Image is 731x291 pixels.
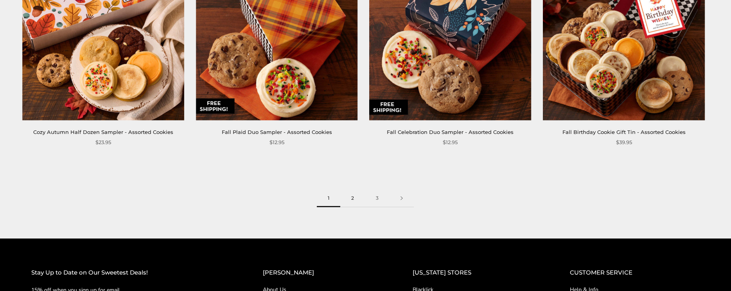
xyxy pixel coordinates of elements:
[562,129,686,135] a: Fall Birthday Cookie Gift Tin - Assorted Cookies
[413,268,539,278] h2: [US_STATE] STORES
[6,261,81,285] iframe: Sign Up via Text for Offers
[269,138,284,146] span: $12.95
[33,129,173,135] a: Cozy Autumn Half Dozen Sampler - Assorted Cookies
[443,138,458,146] span: $12.95
[387,129,514,135] a: Fall Celebration Duo Sampler - Assorted Cookies
[390,190,414,207] a: Next page
[365,190,390,207] a: 3
[570,268,700,278] h2: CUSTOMER SERVICE
[616,138,632,146] span: $39.95
[222,129,332,135] a: Fall Plaid Duo Sampler - Assorted Cookies
[95,138,111,146] span: $23.95
[340,190,365,207] a: 2
[263,268,381,278] h2: [PERSON_NAME]
[317,190,340,207] span: 1
[31,268,232,278] h2: Stay Up to Date on Our Sweetest Deals!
